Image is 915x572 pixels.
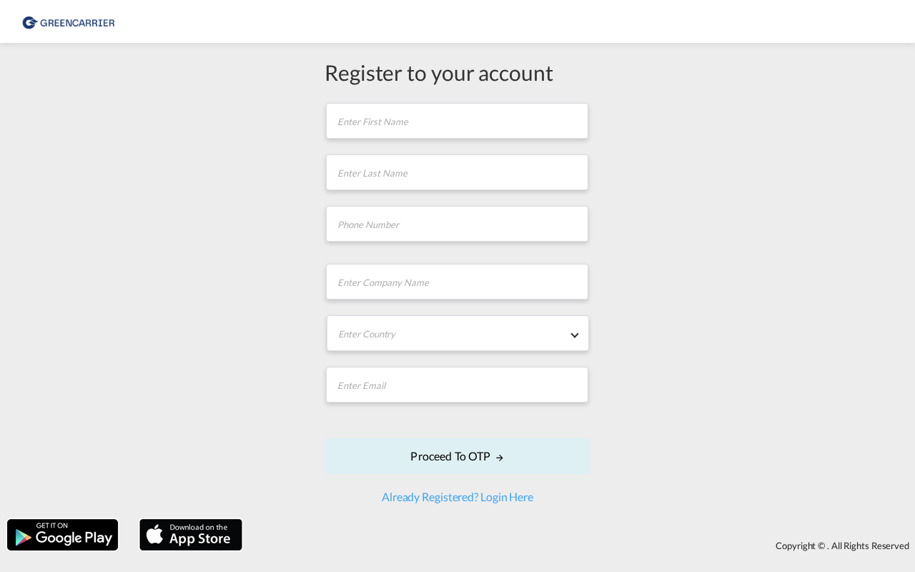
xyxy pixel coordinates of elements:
img: apple.png [138,518,244,552]
img: 1378a7308afe11ef83610d9e779c6b34.png [21,6,118,38]
input: Enter Email [326,367,588,403]
div: Register to your account [325,57,590,87]
md-select: Enter Country [327,315,589,351]
input: Phone Number [326,206,588,242]
input: Enter Company Name [326,264,588,300]
div: Copyright © . All Rights Reserved [249,533,915,558]
a: Already Registered? Login Here [382,490,533,503]
md-icon: icon-arrow-right [495,453,505,463]
input: Enter First Name [326,103,588,139]
button: Proceed to OTPicon-arrow-right [325,438,590,474]
img: google.png [6,518,119,552]
input: Enter Last Name [326,154,588,190]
